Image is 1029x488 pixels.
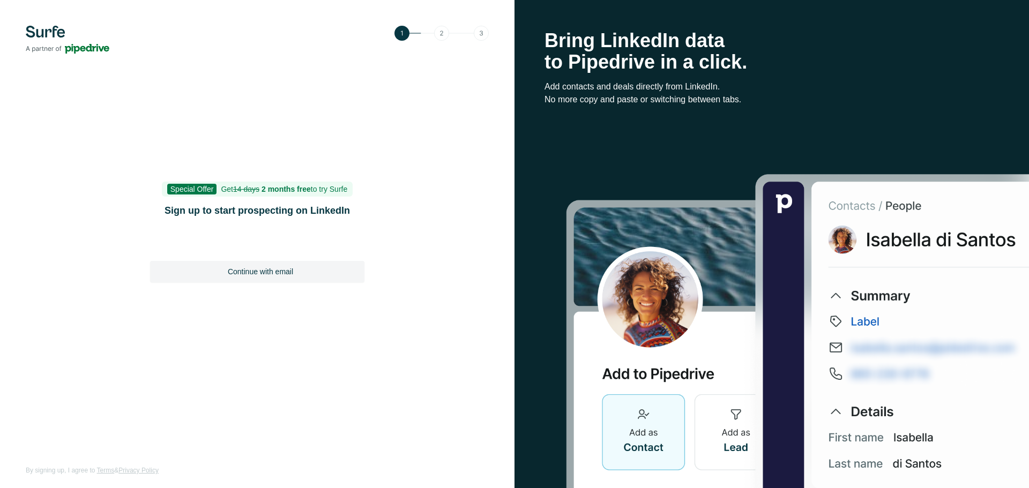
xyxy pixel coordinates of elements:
img: Step 1 [394,26,489,41]
p: No more copy and paste or switching between tabs. [545,93,999,106]
h1: Sign up to start prospecting on LinkedIn [150,203,364,218]
a: Terms [97,467,115,474]
a: Privacy Policy [118,467,159,474]
p: Add contacts and deals directly from LinkedIn. [545,80,999,93]
img: Surfe Stock Photo - Selling good vibes [566,173,1029,488]
b: 2 months free [262,185,311,193]
img: Surfe's logo [26,26,109,54]
span: Special Offer [167,184,217,194]
span: & [114,467,118,474]
span: By signing up, I agree to [26,467,95,474]
span: Get to try Surfe [221,185,347,193]
iframe: Sign in with Google Button [145,232,370,256]
s: 14 days [233,185,259,193]
h1: Bring LinkedIn data to Pipedrive in a click. [545,30,999,73]
span: Continue with email [228,266,293,277]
